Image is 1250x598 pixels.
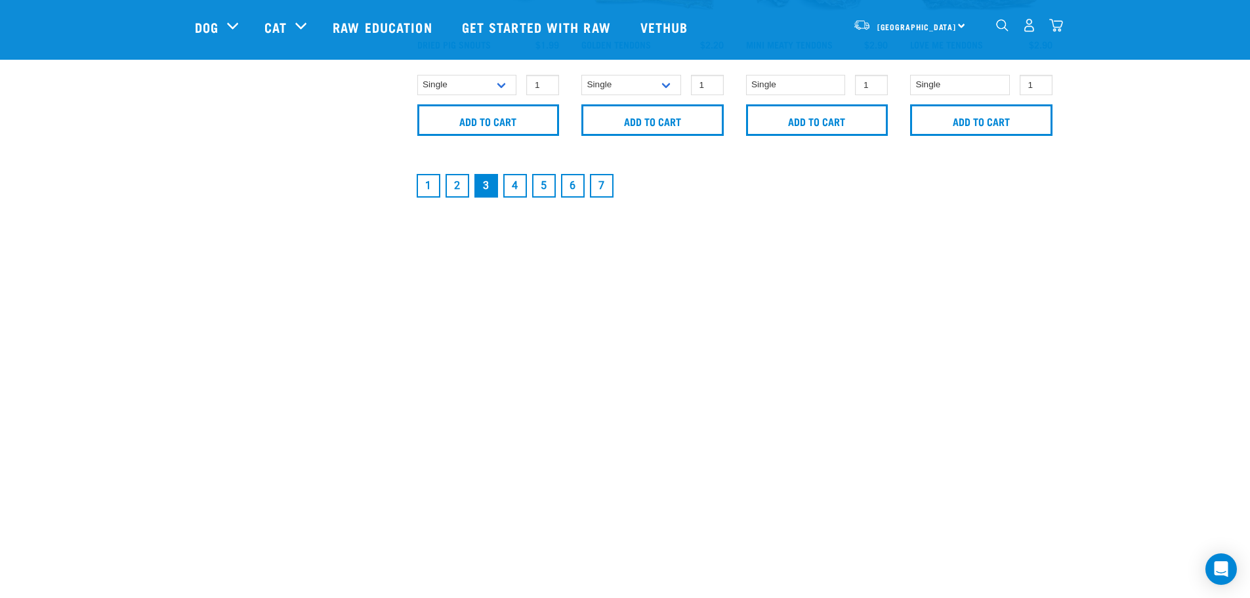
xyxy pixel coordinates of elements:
[414,171,1056,200] nav: pagination
[446,174,469,198] a: Goto page 2
[1049,18,1063,32] img: home-icon@2x.png
[561,174,585,198] a: Goto page 6
[1022,18,1036,32] img: user.png
[195,17,219,37] a: Dog
[996,19,1009,32] img: home-icon-1@2x.png
[855,75,888,95] input: 1
[264,17,287,37] a: Cat
[746,104,888,136] input: Add to cart
[503,174,527,198] a: Goto page 4
[1020,75,1052,95] input: 1
[691,75,724,95] input: 1
[1205,553,1237,585] div: Open Intercom Messenger
[526,75,559,95] input: 1
[449,1,627,53] a: Get started with Raw
[910,104,1052,136] input: Add to cart
[627,1,705,53] a: Vethub
[877,24,957,29] span: [GEOGRAPHIC_DATA]
[853,19,871,31] img: van-moving.png
[590,174,614,198] a: Goto page 7
[581,104,724,136] input: Add to cart
[532,174,556,198] a: Goto page 5
[320,1,448,53] a: Raw Education
[417,174,440,198] a: Goto page 1
[474,174,498,198] a: Page 3
[417,104,560,136] input: Add to cart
